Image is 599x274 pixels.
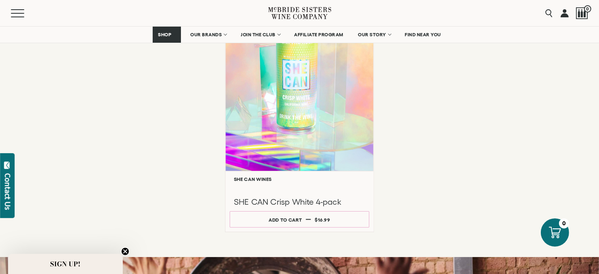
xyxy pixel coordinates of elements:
div: SIGN UP!Close teaser [8,254,123,274]
a: FIND NEAR YOU [400,27,447,43]
button: Mobile Menu Trigger [11,9,40,17]
h3: SHE CAN Crisp White 4-pack [234,196,365,207]
a: SHE CAN Wines SHE CAN Crisp White 4-pack Add to cart $16.99 [225,11,374,232]
div: 0 [559,218,569,228]
span: AFFILIATE PROGRAM [294,32,344,37]
h6: SHE CAN Wines [234,176,365,181]
span: JOIN THE CLUB [241,32,275,37]
span: OUR STORY [358,32,386,37]
a: SHOP [153,27,181,43]
span: FIND NEAR YOU [405,32,441,37]
span: OUR BRANDS [190,32,222,37]
a: OUR STORY [353,27,396,43]
span: 0 [584,5,591,12]
a: AFFILIATE PROGRAM [289,27,349,43]
a: JOIN THE CLUB [235,27,285,43]
button: Add to cart $16.99 [230,211,370,228]
div: Contact Us [4,173,12,210]
span: SIGN UP! [50,259,81,269]
div: Add to cart [269,214,302,226]
span: SHOP [158,32,172,37]
button: Close teaser [121,247,129,255]
span: $16.99 [315,217,330,222]
a: OUR BRANDS [185,27,231,43]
